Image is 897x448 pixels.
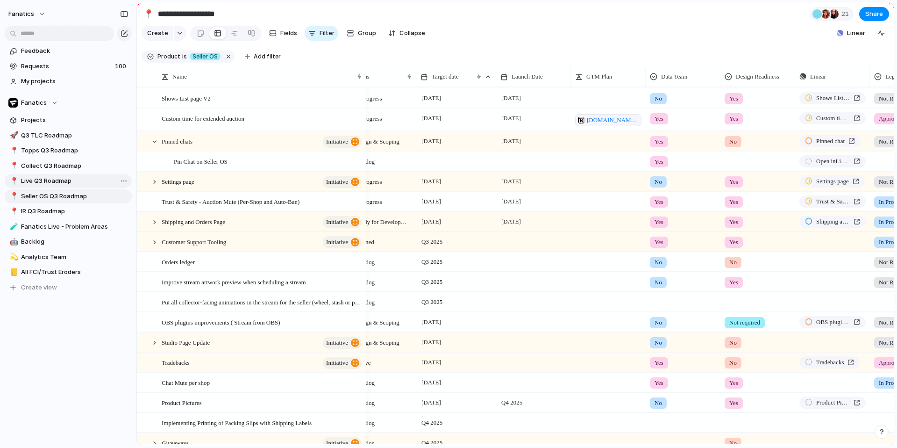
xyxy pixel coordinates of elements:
[499,397,525,408] span: Q4 2025
[8,207,18,216] button: 📍
[21,267,128,277] span: All FCI/Trust Eroders
[799,397,866,409] a: Product Pictures
[280,29,297,38] span: Fields
[499,136,523,147] span: [DATE]
[162,113,244,123] span: Custom time for extended auction
[355,217,408,227] span: Ready for Development
[162,136,192,146] span: Pinned chats
[5,220,132,234] a: 🧪Fanatics Live - Problem Areas
[816,398,850,407] span: Product Pictures
[326,236,348,249] span: initiative
[655,114,663,123] span: Yes
[10,191,16,202] div: 📍
[10,267,16,278] div: 📒
[419,397,443,408] span: [DATE]
[21,222,128,231] span: Fanatics Live - Problem Areas
[841,9,852,19] span: 21
[655,258,662,267] span: No
[661,72,687,81] span: Data Team
[162,377,210,388] span: Chat Mute per shop
[419,196,443,207] span: [DATE]
[655,278,662,287] span: No
[419,236,445,247] span: Q3 2025
[8,9,34,19] span: fanatics
[239,50,286,63] button: Add filter
[833,26,869,40] button: Linear
[192,52,218,61] span: Seller OS
[162,276,306,287] span: Improve stream artwork preview when scheduling a stream
[21,192,128,201] span: Seller OS Q3 Roadmap
[499,216,523,227] span: [DATE]
[799,112,866,124] a: Custom time for extended auction
[587,116,639,125] span: [DOMAIN_NAME][URL]
[21,98,47,108] span: Fanatics
[799,92,866,104] a: Shows List page V2
[419,256,445,267] span: Q3 2025
[736,72,779,81] span: Design Readiness
[326,175,348,188] span: initiative
[305,26,338,41] button: Filter
[162,296,363,307] span: Put all collector-facing animations in the stream for the seller (wheel, stash or pass etc)
[323,216,362,228] button: initiative
[5,144,132,158] div: 📍Topps Q3 Roadmap
[5,159,132,173] a: 📍Collect Q3 Roadmap
[729,258,737,267] span: No
[174,156,228,166] span: Pin Chat on Seller OS
[5,44,132,58] a: Feedback
[655,238,663,247] span: Yes
[162,216,225,227] span: Shipping and Orders Page
[21,46,128,56] span: Feedback
[859,7,889,21] button: Share
[10,176,16,187] div: 📍
[5,265,132,279] div: 📒All FCI/Trust Eroders
[10,130,16,141] div: 🚀
[865,9,883,19] span: Share
[729,238,738,247] span: Yes
[419,216,443,227] span: [DATE]
[5,235,132,249] div: 🤖Backlog
[10,252,16,262] div: 💫
[499,93,523,104] span: [DATE]
[419,317,443,328] span: [DATE]
[729,439,737,448] span: No
[323,357,362,369] button: initiative
[655,217,663,227] span: Yes
[10,145,16,156] div: 📍
[575,114,641,126] a: [DOMAIN_NAME][URL]
[355,338,399,347] span: Design & Scoping
[358,29,376,38] span: Group
[21,77,128,86] span: My projects
[799,356,860,369] a: Tradebacks
[816,114,850,123] span: Custom time for extended auction
[729,197,738,207] span: Yes
[8,222,18,231] button: 🧪
[10,160,16,171] div: 📍
[399,29,425,38] span: Collapse
[499,176,523,187] span: [DATE]
[816,217,850,226] span: Shipping and Orders Page
[499,196,523,207] span: [DATE]
[157,52,180,61] span: Product
[729,177,738,187] span: Yes
[5,129,132,143] div: 🚀Q3 TLC Roadmap
[5,74,132,88] a: My projects
[5,189,132,203] a: 📍Seller OS Q3 Roadmap
[142,26,173,41] button: Create
[419,377,443,388] span: [DATE]
[499,113,523,124] span: [DATE]
[586,72,612,81] span: GTM Plan
[5,59,132,73] a: Requests100
[8,131,18,140] button: 🚀
[729,137,737,146] span: No
[5,174,132,188] a: 📍Live Q3 Roadmap
[162,256,195,267] span: Orders ledger
[816,358,844,367] span: Tradebacks
[326,336,348,349] span: initiative
[8,176,18,186] button: 📍
[729,94,738,103] span: Yes
[655,318,662,327] span: No
[799,175,865,188] a: Settings page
